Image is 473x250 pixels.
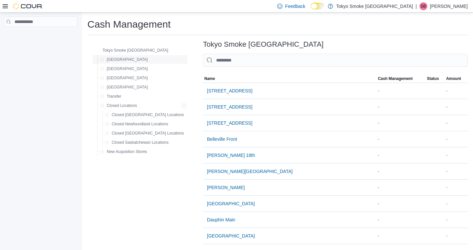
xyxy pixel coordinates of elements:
[204,197,258,210] button: [GEOGRAPHIC_DATA]
[445,103,468,111] div: -
[419,2,427,10] div: Sharla Bugge
[426,75,445,83] button: Status
[204,76,215,81] span: Name
[204,133,240,146] button: Belleville Front
[13,3,43,10] img: Cova
[445,216,468,224] div: -
[376,216,425,224] div: -
[107,149,147,154] span: New Acquisition Stores
[98,148,150,156] button: New Acquisition Stores
[204,100,255,113] button: [STREET_ADDRESS]
[285,3,305,10] span: Feedback
[204,165,295,178] button: [PERSON_NAME][GEOGRAPHIC_DATA]
[107,75,148,81] span: [GEOGRAPHIC_DATA]
[207,184,245,191] span: [PERSON_NAME]
[336,2,413,10] p: Tokyo Smoke [GEOGRAPHIC_DATA]
[207,233,255,239] span: [GEOGRAPHIC_DATA]
[207,104,252,110] span: [STREET_ADDRESS]
[107,66,148,71] span: [GEOGRAPHIC_DATA]
[98,92,124,100] button: Transfer
[376,200,425,208] div: -
[207,216,235,223] span: Dauphin Main
[376,151,425,159] div: -
[376,87,425,95] div: -
[445,167,468,175] div: -
[427,76,439,81] span: Status
[102,48,168,53] span: Tokyo Smoke [GEOGRAPHIC_DATA]
[98,83,150,91] button: [GEOGRAPHIC_DATA]
[102,120,171,128] button: Closed Newfoundland Locations
[445,75,468,83] button: Amount
[311,3,325,10] input: Dark Mode
[203,40,324,48] h3: Tokyo Smoke [GEOGRAPHIC_DATA]
[445,151,468,159] div: -
[430,2,468,10] p: [PERSON_NAME]
[203,54,468,67] input: This is a search bar. As you type, the results lower in the page will automatically filter.
[445,200,468,208] div: -
[112,121,168,127] span: Closed Newfoundland Locations
[421,2,426,10] span: SB
[4,28,78,44] nav: Complex example
[98,56,150,63] button: [GEOGRAPHIC_DATA]
[98,65,150,73] button: [GEOGRAPHIC_DATA]
[207,87,252,94] span: [STREET_ADDRESS]
[204,213,238,226] button: Dauphin Main
[102,129,187,137] button: Closed [GEOGRAPHIC_DATA] Locations
[376,135,425,143] div: -
[207,136,237,142] span: Belleville Front
[203,75,376,83] button: Name
[112,112,184,117] span: Closed [GEOGRAPHIC_DATA] Locations
[204,84,255,97] button: [STREET_ADDRESS]
[376,232,425,240] div: -
[376,184,425,191] div: -
[87,18,170,31] h1: Cash Management
[112,140,169,145] span: Closed Saskatchewan Locations
[376,75,425,83] button: Cash Management
[207,120,252,126] span: [STREET_ADDRESS]
[207,200,255,207] span: [GEOGRAPHIC_DATA]
[445,119,468,127] div: -
[378,76,413,81] span: Cash Management
[107,57,148,62] span: [GEOGRAPHIC_DATA]
[445,232,468,240] div: -
[376,167,425,175] div: -
[416,2,417,10] p: |
[102,138,171,146] button: Closed Saskatchewan Locations
[207,168,293,175] span: [PERSON_NAME][GEOGRAPHIC_DATA]
[98,74,150,82] button: [GEOGRAPHIC_DATA]
[204,116,255,130] button: [STREET_ADDRESS]
[204,181,247,194] button: [PERSON_NAME]
[98,102,140,110] button: Closed Locations
[112,131,184,136] span: Closed [GEOGRAPHIC_DATA] Locations
[445,87,468,95] div: -
[376,103,425,111] div: -
[107,103,137,108] span: Closed Locations
[107,85,148,90] span: [GEOGRAPHIC_DATA]
[376,119,425,127] div: -
[446,76,461,81] span: Amount
[204,149,258,162] button: [PERSON_NAME] 18th
[102,111,187,119] button: Closed [GEOGRAPHIC_DATA] Locations
[93,46,171,54] button: Tokyo Smoke [GEOGRAPHIC_DATA]
[204,229,258,242] button: [GEOGRAPHIC_DATA]
[107,94,121,99] span: Transfer
[445,184,468,191] div: -
[207,152,255,159] span: [PERSON_NAME] 18th
[445,135,468,143] div: -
